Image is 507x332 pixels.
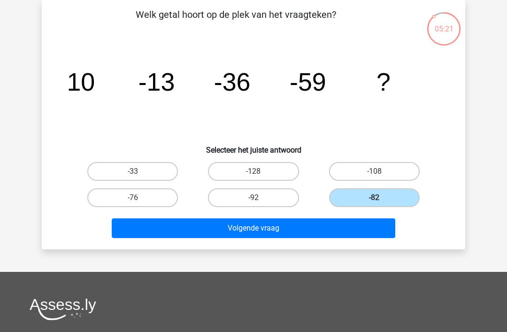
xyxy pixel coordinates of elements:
label: -33 [87,162,178,181]
tspan: -36 [214,68,251,96]
h6: Selecteer het juiste antwoord [57,138,450,154]
label: -76 [87,188,178,207]
label: -108 [329,162,420,181]
p: Welk getal hoort op de plek van het vraagteken? [57,8,415,36]
label: -128 [208,162,299,181]
tspan: -13 [138,68,175,96]
tspan: ? [376,68,391,96]
img: Assessly logo [30,298,96,320]
tspan: -59 [290,68,326,96]
tspan: 10 [67,68,95,96]
button: Volgende vraag [112,218,396,238]
label: -92 [208,188,299,207]
div: 05:21 [426,11,461,35]
label: -82 [329,188,420,207]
